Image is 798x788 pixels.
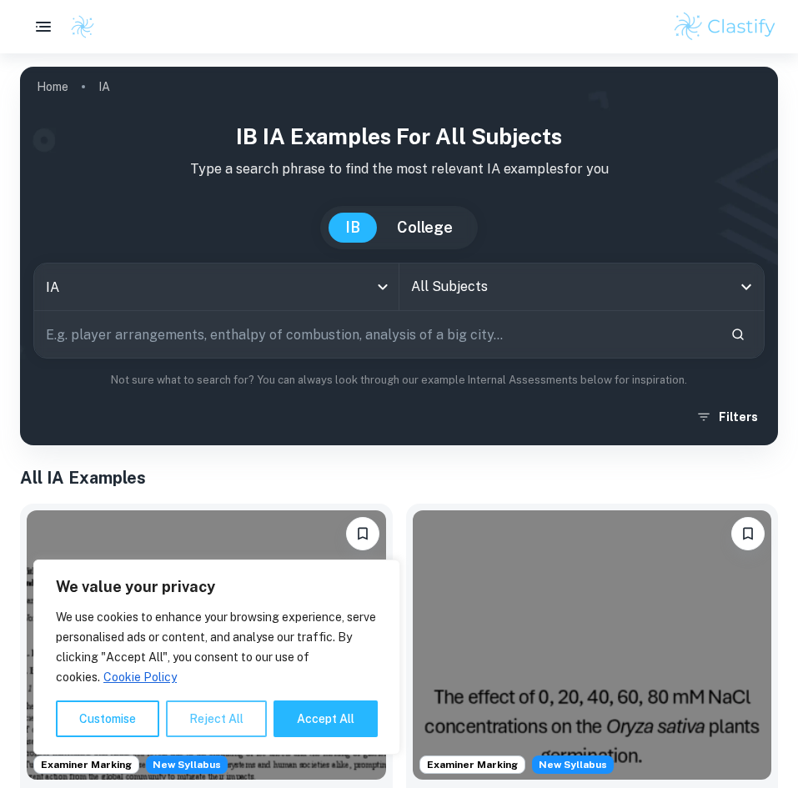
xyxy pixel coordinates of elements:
[380,213,469,243] button: College
[56,577,378,597] p: We value your privacy
[70,14,95,39] img: Clastify logo
[34,264,399,310] div: IA
[103,670,178,685] a: Cookie Policy
[60,14,95,39] a: Clastify logo
[274,700,378,737] button: Accept All
[33,120,765,153] h1: IB IA examples for all subjects
[56,607,378,687] p: We use cookies to enhance your browsing experience, serve personalised ads or content, and analys...
[413,510,772,780] img: ESS IA example thumbnail: To what extent do diPerent NaCl concentr
[27,510,386,780] img: ESS IA example thumbnail: To what extent do CO2 emissions contribu
[532,755,614,774] span: New Syllabus
[146,755,228,774] div: Starting from the May 2026 session, the ESS IA requirements have changed. We created this exempla...
[532,755,614,774] div: Starting from the May 2026 session, the ESS IA requirements have changed. We created this exempla...
[166,700,267,737] button: Reject All
[420,757,524,772] span: Examiner Marking
[34,311,717,358] input: E.g. player arrangements, enthalpy of combustion, analysis of a big city...
[146,755,228,774] span: New Syllabus
[735,275,758,299] button: Open
[37,75,68,98] a: Home
[34,757,138,772] span: Examiner Marking
[731,517,765,550] button: Please log in to bookmark exemplars
[329,213,377,243] button: IB
[33,372,765,389] p: Not sure what to search for? You can always look through our example Internal Assessments below f...
[672,10,778,43] img: Clastify logo
[20,67,778,445] img: profile cover
[33,159,765,179] p: Type a search phrase to find the most relevant IA examples for you
[724,320,752,349] button: Search
[56,700,159,737] button: Customise
[33,560,400,755] div: We value your privacy
[346,517,379,550] button: Please log in to bookmark exemplars
[98,78,110,96] p: IA
[20,465,778,490] h1: All IA Examples
[692,402,765,432] button: Filters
